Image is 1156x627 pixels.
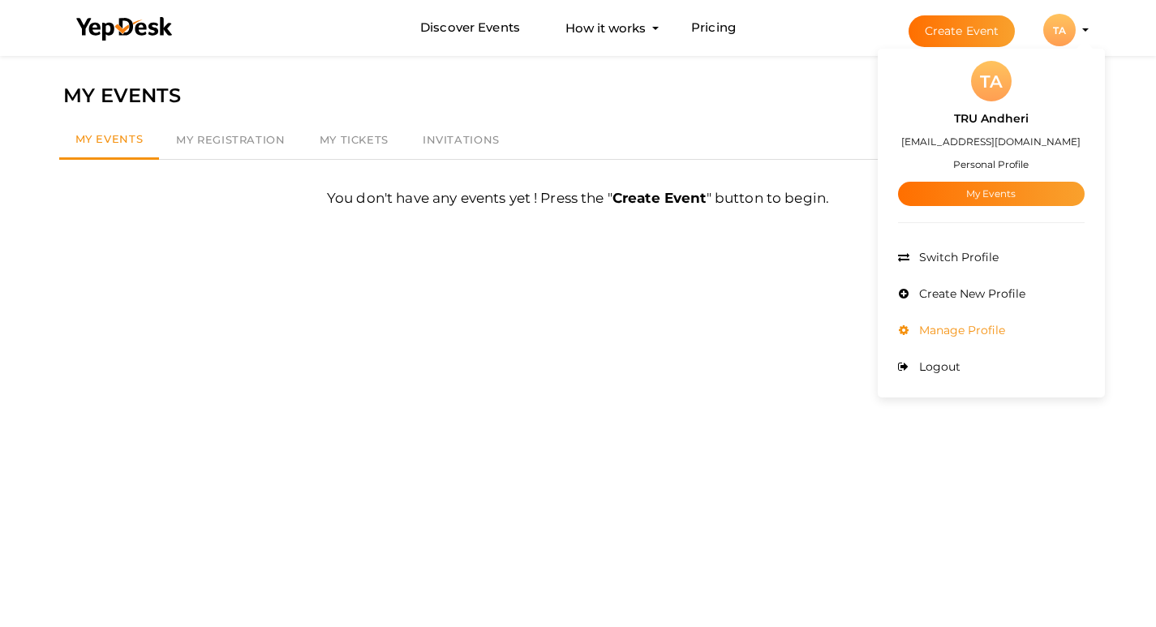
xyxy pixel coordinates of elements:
[303,122,406,159] a: My Tickets
[953,158,1029,170] small: Personal Profile
[420,13,520,43] a: Discover Events
[327,188,829,220] label: You don't have any events yet ! Press the " " button to begin.
[915,359,960,374] span: Logout
[63,80,1094,111] div: MY EVENTS
[423,133,500,146] span: Invitations
[971,61,1012,101] div: TA
[898,182,1085,206] a: My Events
[320,133,389,146] span: My Tickets
[1043,14,1076,46] div: TA
[901,132,1081,151] label: [EMAIL_ADDRESS][DOMAIN_NAME]
[176,133,285,146] span: My Registration
[909,15,1016,47] button: Create Event
[612,190,707,206] b: Create Event
[915,250,999,264] span: Switch Profile
[159,122,302,159] a: My Registration
[75,132,144,145] span: My Events
[915,323,1005,337] span: Manage Profile
[561,13,651,43] button: How it works
[1043,24,1076,37] profile-pic: TA
[59,122,160,160] a: My Events
[691,13,736,43] a: Pricing
[915,286,1025,301] span: Create New Profile
[406,122,517,159] a: Invitations
[1038,13,1081,47] button: TA
[954,110,1029,128] label: TRU Andheri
